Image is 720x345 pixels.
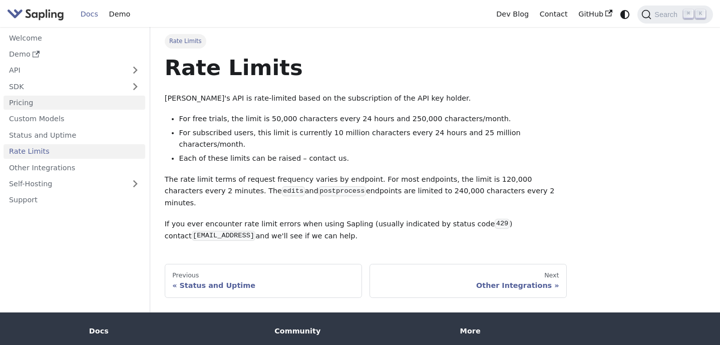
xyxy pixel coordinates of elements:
[4,47,145,62] a: Demo
[282,186,305,196] code: edits
[4,63,125,78] a: API
[165,93,567,105] p: [PERSON_NAME]'s API is rate-limited based on the subscription of the API key holder.
[4,31,145,45] a: Welcome
[192,231,256,241] code: [EMAIL_ADDRESS]
[125,63,145,78] button: Expand sidebar category 'API'
[377,281,559,290] div: Other Integrations
[4,193,145,207] a: Support
[7,7,68,22] a: Sapling.ai
[179,113,567,125] li: For free trials, the limit is 50,000 characters every 24 hours and 250,000 characters/month.
[683,10,693,19] kbd: ⌘
[318,186,366,196] code: postprocess
[125,79,145,94] button: Expand sidebar category 'SDK'
[4,144,145,159] a: Rate Limits
[165,54,567,81] h1: Rate Limits
[637,6,712,24] button: Search (Command+K)
[165,34,206,48] span: Rate Limits
[75,7,104,22] a: Docs
[4,160,145,175] a: Other Integrations
[165,174,567,209] p: The rate limit terms of request frequency varies by endpoint. For most endpoints, the limit is 12...
[179,153,567,165] li: Each of these limits can be raised – contact us.
[172,281,354,290] div: Status and Uptime
[495,219,509,229] code: 429
[651,11,683,19] span: Search
[695,10,705,19] kbd: K
[4,128,145,142] a: Status and Uptime
[274,326,446,335] div: Community
[165,264,362,298] a: PreviousStatus and Uptime
[618,7,632,22] button: Switch between dark and light mode (currently system mode)
[179,127,567,151] li: For subscribed users, this limit is currently 10 million characters every 24 hours and 25 million...
[4,79,125,94] a: SDK
[460,326,631,335] div: More
[534,7,573,22] a: Contact
[573,7,617,22] a: GitHub
[4,112,145,126] a: Custom Models
[4,177,145,191] a: Self-Hosting
[491,7,534,22] a: Dev Blog
[377,271,559,279] div: Next
[165,264,567,298] nav: Docs pages
[165,218,567,242] p: If you ever encounter rate limit errors when using Sapling (usually indicated by status code ) co...
[89,326,260,335] div: Docs
[370,264,567,298] a: NextOther Integrations
[104,7,136,22] a: Demo
[7,7,64,22] img: Sapling.ai
[165,34,567,48] nav: Breadcrumbs
[4,96,145,110] a: Pricing
[172,271,354,279] div: Previous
